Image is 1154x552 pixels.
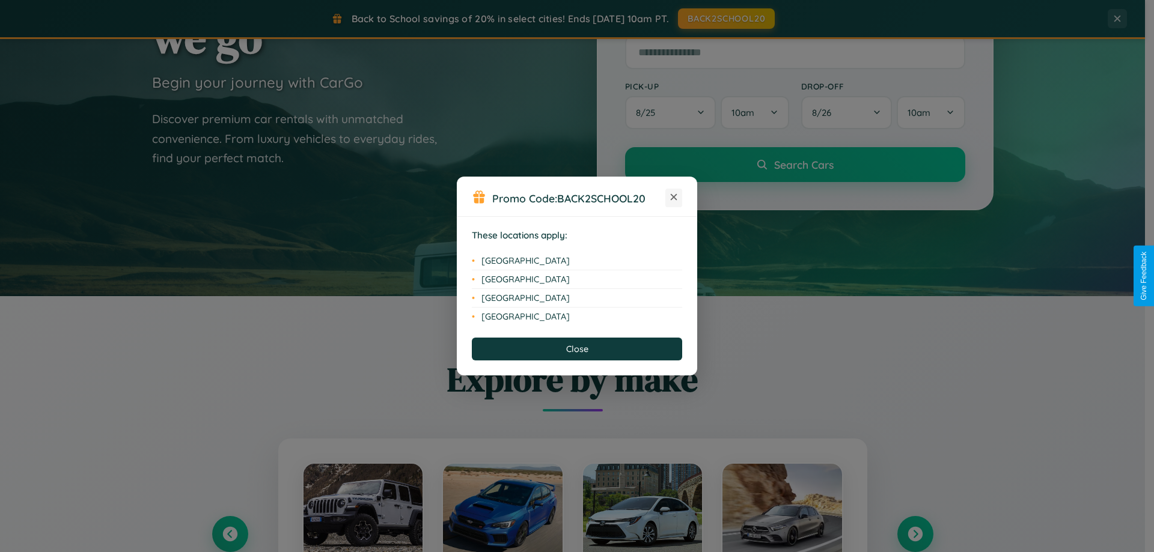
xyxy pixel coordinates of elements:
li: [GEOGRAPHIC_DATA] [472,252,682,270]
li: [GEOGRAPHIC_DATA] [472,289,682,308]
li: [GEOGRAPHIC_DATA] [472,270,682,289]
h3: Promo Code: [492,192,665,205]
strong: These locations apply: [472,229,567,241]
button: Close [472,338,682,360]
li: [GEOGRAPHIC_DATA] [472,308,682,326]
div: Give Feedback [1140,252,1148,300]
b: BACK2SCHOOL20 [557,192,646,205]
